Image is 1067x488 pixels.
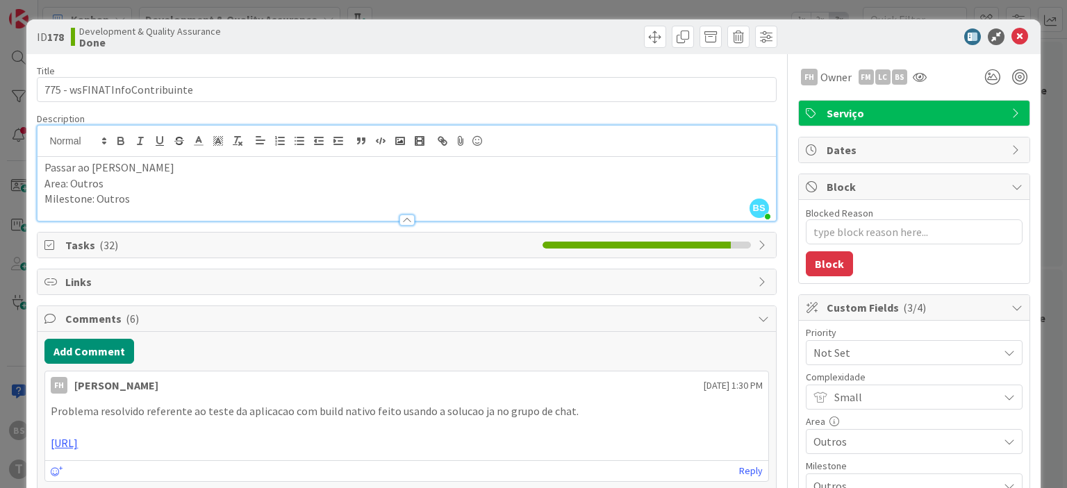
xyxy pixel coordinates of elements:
[51,377,67,394] div: FH
[65,274,750,290] span: Links
[65,237,535,253] span: Tasks
[65,310,750,327] span: Comments
[44,160,768,176] p: Passar ao [PERSON_NAME]
[827,142,1004,158] span: Dates
[827,178,1004,195] span: Block
[903,301,926,314] span: ( 3/4 )
[859,69,874,85] div: FM
[704,378,763,393] span: [DATE] 1:30 PM
[37,65,55,77] label: Title
[806,251,853,276] button: Block
[79,26,221,37] span: Development & Quality Assurance
[37,77,776,102] input: type card name here...
[806,328,1023,337] div: Priority
[750,199,769,218] span: BS
[44,339,134,364] button: Add Comment
[820,69,852,85] span: Owner
[37,28,64,45] span: ID
[126,312,139,326] span: ( 6 )
[875,69,891,85] div: LC
[813,343,991,362] span: Not Set
[37,112,85,125] span: Description
[801,69,818,85] div: FH
[834,387,991,407] span: Small
[806,461,1023,471] div: Milestone
[739,462,763,480] a: Reply
[51,436,78,450] a: [URL]
[44,191,768,207] p: Milestone: Outros
[827,105,1004,121] span: Serviço
[813,432,991,451] span: Outros
[74,377,158,394] div: [PERSON_NAME]
[44,176,768,192] p: Area: Outros
[806,372,1023,382] div: Complexidade
[827,299,1004,316] span: Custom Fields
[51,403,762,419] p: Problema resolvido referente ao teste da aplicacao com build nativo feito usando a solucao ja no ...
[806,417,1023,426] div: Area
[47,30,64,44] b: 178
[79,37,221,48] b: Done
[806,207,873,219] label: Blocked Reason
[99,238,118,252] span: ( 32 )
[892,69,907,85] div: BS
